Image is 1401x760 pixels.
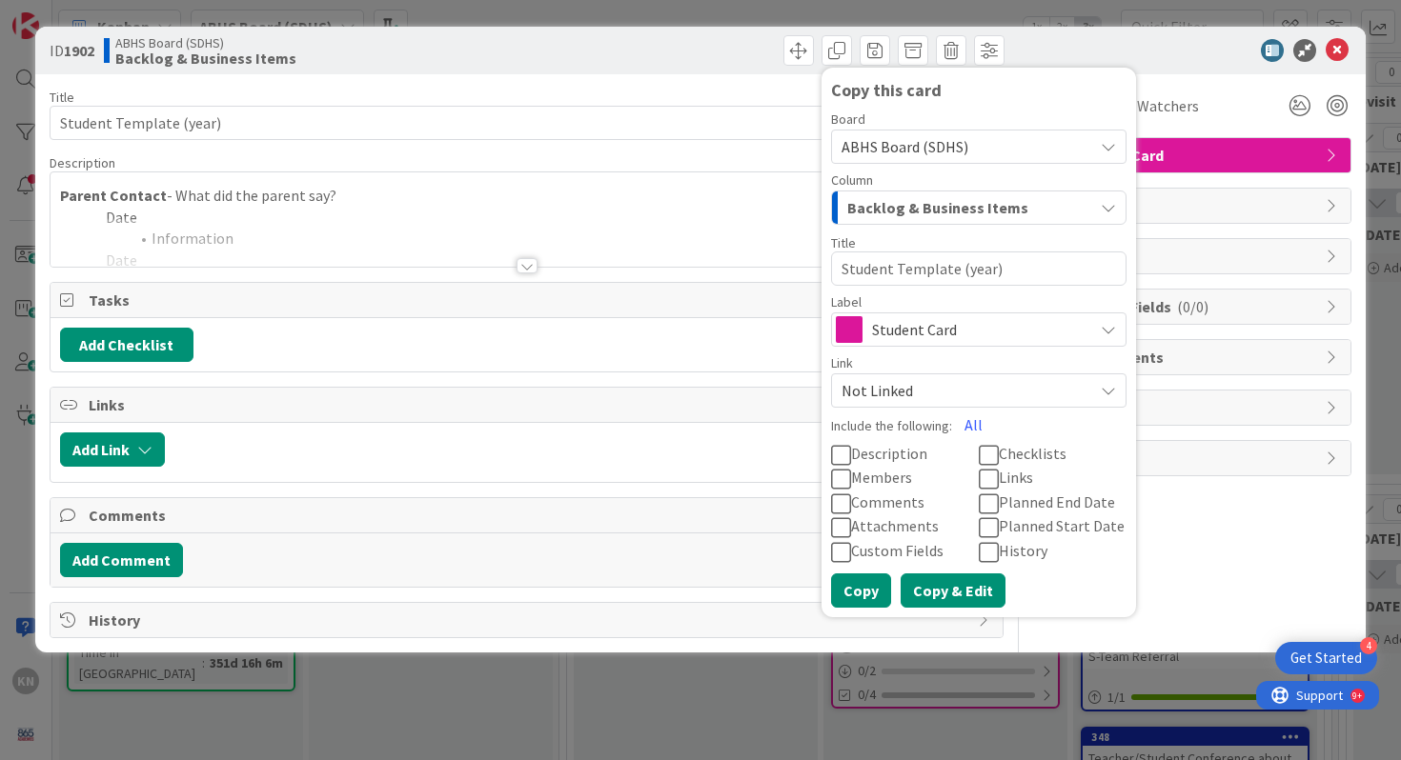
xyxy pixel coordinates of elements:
[842,377,1084,404] span: Not Linked
[851,469,912,488] span: Members
[1072,447,1316,470] span: Metrics
[831,517,979,539] button: Attachments
[999,444,1066,463] span: Checklists
[1072,396,1316,419] span: Mirrors
[1290,649,1362,668] div: Get Started
[831,234,856,251] label: Title
[851,492,924,511] span: Comments
[831,173,873,187] span: Column
[979,542,1127,564] button: History
[851,444,927,463] span: Description
[901,573,1005,608] button: Copy & Edit
[831,493,979,515] button: Comments
[831,445,979,467] button: Description
[952,408,995,442] button: All
[50,106,1005,140] input: type card name here...
[979,469,1127,490] button: Links
[831,416,952,436] label: Include the following:
[1072,295,1316,318] span: Custom Fields
[979,493,1127,515] button: Planned End Date
[1360,637,1377,654] div: 4
[50,39,94,62] span: ID
[999,469,1033,488] span: Links
[831,469,979,490] button: Members
[1137,94,1199,117] span: Watchers
[979,445,1127,467] button: Checklists
[115,50,296,66] b: Backlog & Business Items
[847,195,1028,220] span: Backlog & Business Items
[60,186,167,205] strong: Parent Contact
[831,356,853,370] span: Link
[60,207,994,229] p: Date
[872,316,1084,343] span: Student Card
[96,8,106,23] div: 9+
[60,328,193,362] button: Add Checklist
[50,89,74,106] label: Title
[1177,297,1208,316] span: ( 0/0 )
[979,517,1127,539] button: Planned Start Date
[999,492,1115,511] span: Planned End Date
[115,35,296,50] span: ABHS Board (SDHS)
[831,295,862,309] span: Label
[40,3,87,26] span: Support
[1072,144,1316,167] span: Student Card
[851,541,944,560] span: Custom Fields
[1072,245,1316,268] span: Block
[831,190,1127,225] button: Backlog & Business Items
[851,517,939,536] span: Attachments
[60,543,183,577] button: Add Comment
[831,573,891,608] button: Copy
[60,432,165,467] button: Add Link
[831,542,979,564] button: Custom Fields
[64,41,94,60] b: 1902
[50,154,115,171] span: Description
[999,517,1125,536] span: Planned Start Date
[89,504,969,527] span: Comments
[1072,346,1316,369] span: Attachments
[831,251,1127,286] textarea: Student Template (year)
[89,289,969,311] span: Tasks
[89,609,969,631] span: History
[831,77,1127,103] div: Copy this card
[842,137,968,156] span: ABHS Board (SDHS)
[1072,194,1316,217] span: Dates
[1275,642,1377,674] div: Open Get Started checklist, remaining modules: 4
[89,393,969,416] span: Links
[999,541,1047,560] span: History
[831,112,865,126] span: Board
[60,185,994,207] p: - What did the parent say?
